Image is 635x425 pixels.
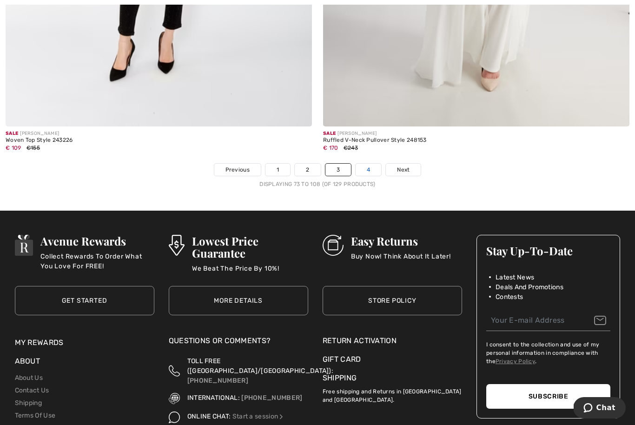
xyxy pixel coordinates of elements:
a: Shipping [15,399,42,407]
span: € 170 [323,145,338,151]
div: [PERSON_NAME] [323,130,427,137]
a: Get Started [15,286,154,315]
a: Gift Card [323,354,462,365]
img: Avenue Rewards [15,235,33,256]
span: INTERNATIONAL: [187,394,240,402]
a: 1 [265,164,290,176]
span: Sale [323,131,336,136]
a: Terms Of Use [15,412,56,419]
a: Privacy Policy [496,358,535,365]
div: About [15,356,154,372]
a: Shipping [323,373,357,382]
a: Return Activation [323,335,462,346]
a: Store Policy [323,286,462,315]
span: Contests [496,292,523,302]
span: ONLINE CHAT: [187,412,231,420]
span: Deals And Promotions [496,282,563,292]
label: I consent to the collection and use of my personal information in compliance with the . [486,340,611,365]
a: Contact Us [15,386,49,394]
img: Online Chat [169,412,180,423]
span: €243 [344,145,358,151]
a: [PHONE_NUMBER] [187,377,248,385]
a: 2 [295,164,320,176]
img: Lowest Price Guarantee [169,235,185,256]
a: [PHONE_NUMBER] [241,394,302,402]
div: Woven Top Style 243226 [6,137,73,144]
span: € 109 [6,145,21,151]
span: Previous [225,166,250,174]
span: Latest News [496,272,534,282]
span: TOLL FREE ([GEOGRAPHIC_DATA]/[GEOGRAPHIC_DATA]): [187,357,333,375]
p: We Beat The Price By 10%! [192,264,308,282]
div: [PERSON_NAME] [6,130,73,137]
iframe: Opens a widget where you can chat to one of our agents [574,397,626,420]
img: Online Chat [278,413,284,420]
a: My Rewards [15,338,64,347]
input: Your E-mail Address [486,310,611,331]
span: Next [397,166,410,174]
h3: Lowest Price Guarantee [192,235,308,259]
h3: Stay Up-To-Date [486,245,611,257]
span: €155 [26,145,40,151]
button: Subscribe [486,384,611,409]
img: International [169,393,180,404]
a: More Details [169,286,308,315]
div: Questions or Comments? [169,335,308,351]
span: Sale [6,131,18,136]
img: Toll Free (Canada/US) [169,356,180,385]
a: Previous [214,164,261,176]
div: Ruffled V-Neck Pullover Style 248153 [323,137,427,144]
img: Easy Returns [323,235,344,256]
p: Free shipping and Returns in [GEOGRAPHIC_DATA] and [GEOGRAPHIC_DATA]. [323,384,462,404]
a: 4 [356,164,381,176]
p: Buy Now! Think About It Later! [351,252,451,270]
h3: Avenue Rewards [40,235,154,247]
a: Start a session [232,412,285,420]
a: Next [386,164,421,176]
a: About Us [15,374,43,382]
a: 3 [325,164,351,176]
p: Collect Rewards To Order What You Love For FREE! [40,252,154,270]
h3: Easy Returns [351,235,451,247]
